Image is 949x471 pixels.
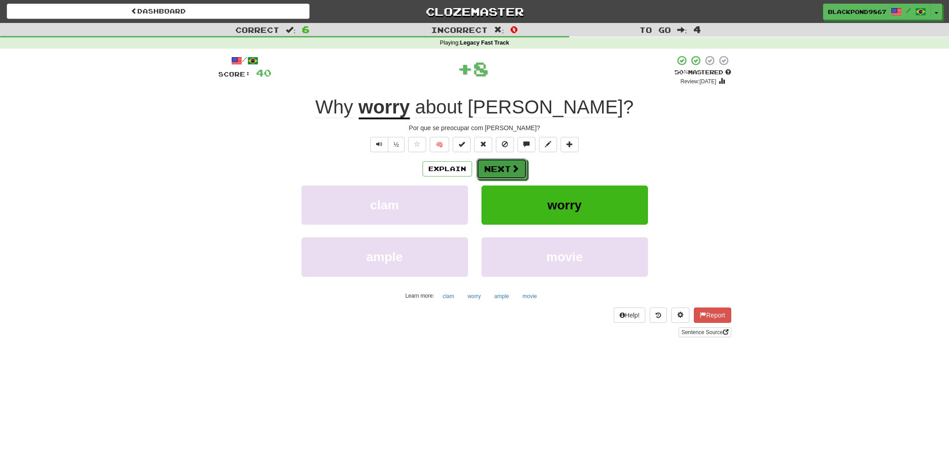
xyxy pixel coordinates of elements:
[218,123,731,132] div: Por que se preocupar com [PERSON_NAME]?
[410,96,634,118] span: ?
[677,26,687,34] span: :
[7,4,310,19] a: Dashboard
[547,198,581,212] span: worry
[680,78,716,85] small: Review: [DATE]
[405,293,434,299] small: Learn more:
[481,237,648,276] button: movie
[614,308,646,323] button: Help!
[639,25,671,34] span: To go
[359,96,410,119] u: worry
[474,137,492,152] button: Reset to 0% Mastered (alt+r)
[539,137,557,152] button: Edit sentence (alt+d)
[438,290,459,303] button: clam
[473,57,489,80] span: 8
[315,96,353,118] span: Why
[510,24,518,35] span: 0
[453,137,471,152] button: Set this sentence to 100% Mastered (alt+m)
[561,137,579,152] button: Add to collection (alt+a)
[256,67,271,78] span: 40
[235,25,279,34] span: Correct
[301,186,468,225] button: clam
[301,237,468,276] button: ample
[675,68,688,76] span: 50 %
[517,290,542,303] button: movie
[481,186,648,225] button: worry
[366,250,403,264] span: ample
[408,137,426,152] button: Favorite sentence (alt+f)
[431,25,488,34] span: Incorrect
[823,4,931,20] a: BlackPond9867 /
[679,327,731,337] a: Sentence Source
[906,7,911,14] span: /
[423,161,472,177] button: Explain
[323,4,626,19] a: Clozemaster
[693,24,701,35] span: 4
[388,137,405,152] button: ½
[490,290,514,303] button: ample
[370,198,399,212] span: clam
[494,26,504,34] span: :
[218,70,251,78] span: Score:
[517,137,535,152] button: Discuss sentence (alt+u)
[468,96,623,118] span: [PERSON_NAME]
[650,308,667,323] button: Round history (alt+y)
[430,137,449,152] button: 🧠
[675,68,731,77] div: Mastered
[302,24,310,35] span: 6
[370,137,388,152] button: Play sentence audio (ctl+space)
[694,308,731,323] button: Report
[496,137,514,152] button: Ignore sentence (alt+i)
[460,40,509,46] strong: Legacy Fast Track
[218,55,271,66] div: /
[477,159,527,179] button: Next
[457,55,473,82] span: +
[463,290,486,303] button: worry
[546,250,583,264] span: movie
[369,137,405,152] div: Text-to-speech controls
[828,8,886,16] span: BlackPond9867
[415,96,463,118] span: about
[286,26,296,34] span: :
